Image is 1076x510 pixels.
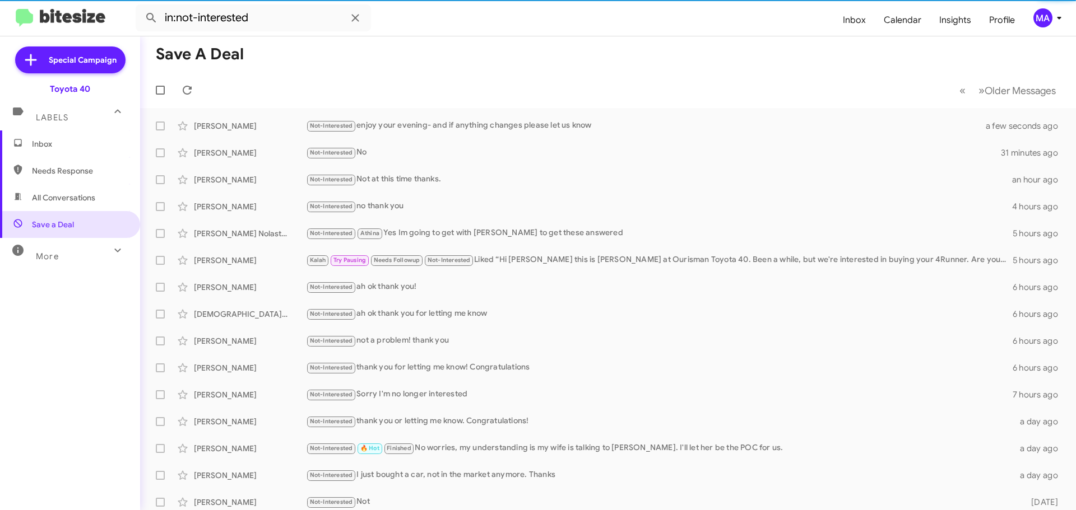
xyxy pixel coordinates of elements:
[360,445,379,452] span: 🔥 Hot
[194,362,306,373] div: [PERSON_NAME]
[306,307,1013,320] div: ah ok thank you for letting me know
[194,497,306,508] div: [PERSON_NAME]
[980,4,1024,36] a: Profile
[50,83,90,95] div: Toyota 40
[333,256,366,264] span: Try Pausing
[194,335,306,347] div: [PERSON_NAME]
[310,283,353,291] span: Not-Interested
[32,192,95,203] span: All Conversations
[194,470,306,481] div: [PERSON_NAME]
[1013,497,1067,508] div: [DATE]
[306,173,1012,186] div: Not at this time thanks.
[156,45,244,63] h1: Save a Deal
[428,256,471,264] span: Not-Interested
[875,4,930,36] a: Calendar
[194,201,306,212] div: [PERSON_NAME]
[1013,470,1067,481] div: a day ago
[194,228,306,239] div: [PERSON_NAME] Nolastname122406803
[1013,228,1067,239] div: 5 hours ago
[387,445,411,452] span: Finished
[310,391,353,398] span: Not-Interested
[310,203,353,210] span: Not-Interested
[306,119,1000,132] div: enjoy your evening- and if anything changes please let us know
[1013,282,1067,293] div: 6 hours ago
[978,83,985,97] span: »
[1013,362,1067,373] div: 6 hours ago
[310,256,326,264] span: Kalah
[310,310,353,317] span: Not-Interested
[194,389,306,400] div: [PERSON_NAME]
[194,282,306,293] div: [PERSON_NAME]
[306,146,1001,159] div: No
[1024,8,1064,27] button: MA
[306,388,1013,401] div: Sorry I'm no longer interested
[194,308,306,320] div: [DEMOGRAPHIC_DATA][PERSON_NAME]
[310,337,353,344] span: Not-Interested
[36,113,68,123] span: Labels
[1013,255,1067,266] div: 5 hours ago
[1013,443,1067,454] div: a day ago
[306,361,1013,374] div: thank you for letting me know! Congratulations
[136,4,371,31] input: Search
[36,251,59,261] span: More
[15,46,126,73] a: Special Campaign
[959,83,966,97] span: «
[49,54,117,65] span: Special Campaign
[985,85,1056,97] span: Older Messages
[306,442,1013,455] div: No worries, my understanding is my wife is talking to [PERSON_NAME]. I'll let her be the POC for us.
[306,495,1013,508] div: Not
[310,498,353,506] span: Not-Interested
[306,254,1013,266] div: Liked “Hi [PERSON_NAME] this is [PERSON_NAME] at Ourisman Toyota 40. Been a while, but we're inte...
[194,147,306,158] div: [PERSON_NAME]
[953,79,972,102] button: Previous
[1013,389,1067,400] div: 7 hours ago
[194,416,306,427] div: [PERSON_NAME]
[310,149,353,156] span: Not-Interested
[32,138,127,149] span: Inbox
[1000,120,1067,132] div: a few seconds ago
[194,443,306,454] div: [PERSON_NAME]
[1013,335,1067,347] div: 6 hours ago
[1013,416,1067,427] div: a day ago
[1012,201,1067,212] div: 4 hours ago
[310,364,353,371] span: Not-Interested
[194,255,306,266] div: [PERSON_NAME]
[32,165,127,176] span: Needs Response
[1012,174,1067,185] div: an hour ago
[306,280,1013,293] div: ah ok thank you!
[972,79,1063,102] button: Next
[310,230,353,237] span: Not-Interested
[306,469,1013,481] div: I just bought a car, not in the market anymore. Thanks
[310,122,353,129] span: Not-Interested
[953,79,1063,102] nav: Page navigation example
[310,418,353,425] span: Not-Interested
[834,4,875,36] a: Inbox
[194,120,306,132] div: [PERSON_NAME]
[194,174,306,185] div: [PERSON_NAME]
[306,200,1012,213] div: no thank you
[1033,8,1052,27] div: MA
[374,256,420,264] span: Needs Followup
[360,230,379,237] span: Athina
[1001,147,1067,158] div: 31 minutes ago
[310,471,353,479] span: Not-Interested
[306,227,1013,240] div: Yes Im going to get with [PERSON_NAME] to get these answered
[310,176,353,183] span: Not-Interested
[306,334,1013,347] div: not a problem! thank you
[306,415,1013,428] div: thank you or letting me know. Congratulations!
[930,4,980,36] a: Insights
[32,219,74,230] span: Save a Deal
[1013,308,1067,320] div: 6 hours ago
[310,445,353,452] span: Not-Interested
